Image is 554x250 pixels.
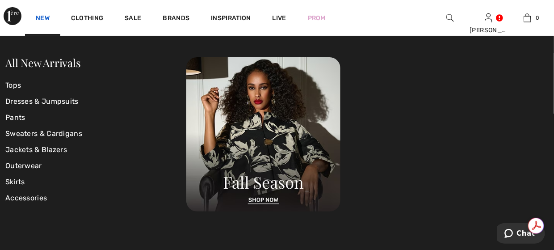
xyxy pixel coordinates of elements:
[508,13,546,23] a: 0
[4,7,21,25] img: 1ère Avenue
[5,110,186,126] a: Pants
[5,55,80,70] a: All New Arrivals
[497,223,545,246] iframe: Opens a widget where you can chat to one of our agents
[186,57,340,212] img: 250825120107_a8d8ca038cac6.jpg
[485,13,492,22] a: Sign In
[5,93,186,110] a: Dresses & Jumpsuits
[36,14,50,24] a: New
[485,13,492,23] img: My Info
[5,190,186,206] a: Accessories
[5,174,186,190] a: Skirts
[125,14,141,24] a: Sale
[5,77,186,93] a: Tops
[470,25,508,35] div: [PERSON_NAME]
[308,13,326,23] a: Prom
[5,142,186,158] a: Jackets & Blazers
[536,14,539,22] span: 0
[273,13,286,23] a: Live
[163,14,190,24] a: Brands
[71,14,103,24] a: Clothing
[5,126,186,142] a: Sweaters & Cardigans
[524,13,531,23] img: My Bag
[446,13,454,23] img: search the website
[211,14,251,24] span: Inspiration
[5,158,186,174] a: Outerwear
